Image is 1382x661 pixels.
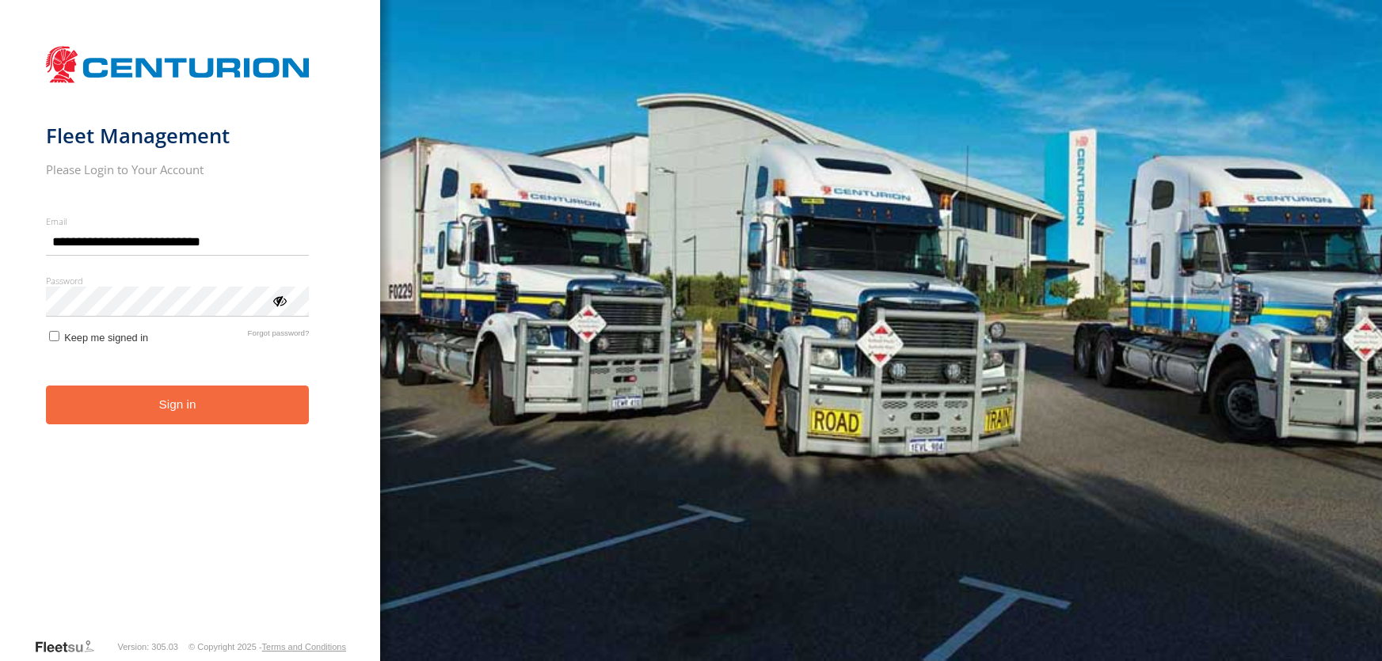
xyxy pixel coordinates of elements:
img: Centurion Transport [46,44,310,85]
div: Version: 305.03 [118,642,178,652]
h2: Please Login to Your Account [46,161,310,177]
label: Password [46,275,310,287]
div: © Copyright 2025 - [188,642,346,652]
a: Visit our Website [34,639,107,655]
h1: Fleet Management [46,123,310,149]
a: Forgot password? [248,329,310,344]
form: main [46,38,335,637]
a: Terms and Conditions [262,642,346,652]
div: ViewPassword [271,292,287,308]
input: Keep me signed in [49,331,59,341]
label: Email [46,215,310,227]
span: Keep me signed in [64,332,148,344]
button: Sign in [46,386,310,424]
